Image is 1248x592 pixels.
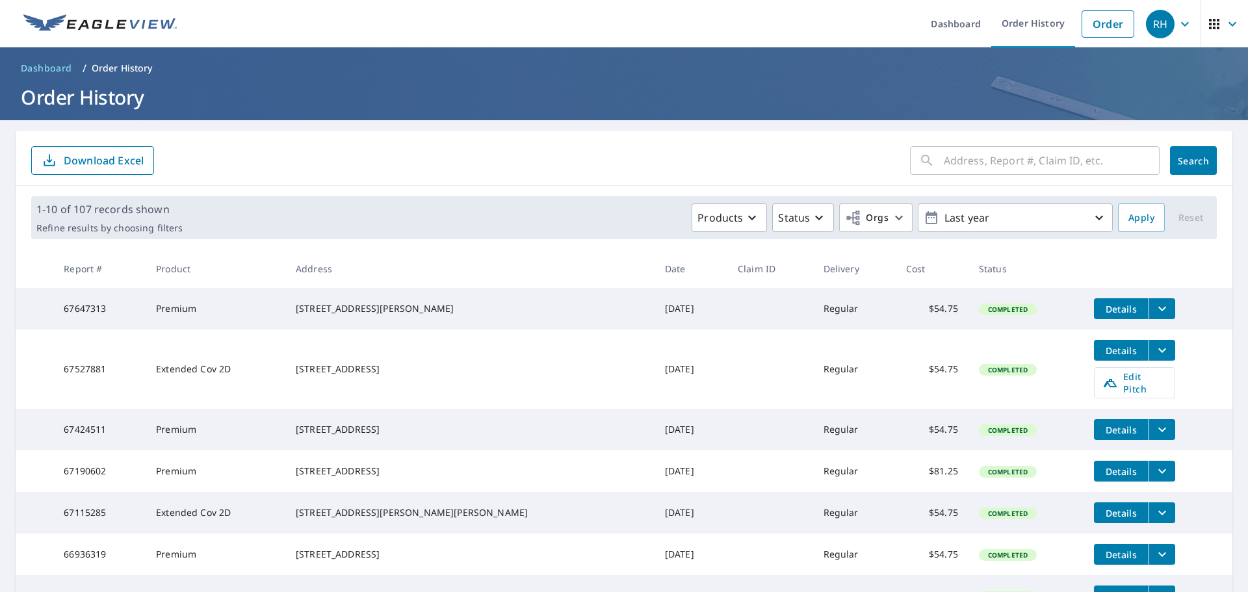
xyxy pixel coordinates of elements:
p: Products [697,210,743,225]
div: [STREET_ADDRESS] [296,363,644,376]
button: detailsBtn-67424511 [1094,419,1149,440]
button: Orgs [839,203,913,232]
td: 67115285 [53,492,146,534]
span: Completed [980,467,1035,476]
td: $54.75 [896,329,968,409]
span: Search [1180,155,1206,167]
span: Details [1102,303,1141,315]
div: [STREET_ADDRESS][PERSON_NAME] [296,302,644,315]
th: Report # [53,250,146,288]
span: Edit Pitch [1102,370,1167,395]
span: Orgs [845,210,889,226]
span: Completed [980,550,1035,560]
button: detailsBtn-67115285 [1094,502,1149,523]
td: 67527881 [53,329,146,409]
td: Regular [813,329,896,409]
th: Delivery [813,250,896,288]
th: Product [146,250,285,288]
span: Completed [980,509,1035,518]
a: Edit Pitch [1094,367,1175,398]
span: Details [1102,465,1141,478]
span: Completed [980,426,1035,435]
td: $54.75 [896,288,968,329]
h1: Order History [16,84,1232,110]
button: filesDropdownBtn-67190602 [1149,461,1175,482]
th: Cost [896,250,968,288]
td: Regular [813,450,896,492]
input: Address, Report #, Claim ID, etc. [944,142,1160,179]
td: [DATE] [655,288,727,329]
div: [STREET_ADDRESS] [296,423,644,436]
p: Last year [939,207,1091,229]
button: filesDropdownBtn-67115285 [1149,502,1175,523]
td: Premium [146,534,285,575]
th: Date [655,250,727,288]
td: Regular [813,409,896,450]
button: Apply [1118,203,1165,232]
p: Download Excel [64,153,144,168]
button: Search [1170,146,1217,175]
span: Details [1102,507,1141,519]
td: 67647313 [53,288,146,329]
div: [STREET_ADDRESS][PERSON_NAME][PERSON_NAME] [296,506,644,519]
a: Dashboard [16,58,77,79]
td: 67424511 [53,409,146,450]
span: Details [1102,344,1141,357]
td: [DATE] [655,409,727,450]
td: [DATE] [655,534,727,575]
p: Order History [92,62,153,75]
button: filesDropdownBtn-67647313 [1149,298,1175,319]
button: detailsBtn-67647313 [1094,298,1149,319]
td: Regular [813,534,896,575]
td: Premium [146,450,285,492]
td: Regular [813,288,896,329]
td: Regular [813,492,896,534]
td: [DATE] [655,329,727,409]
td: [DATE] [655,450,727,492]
span: Details [1102,424,1141,436]
a: Order [1082,10,1134,38]
div: [STREET_ADDRESS] [296,548,644,561]
nav: breadcrumb [16,58,1232,79]
div: [STREET_ADDRESS] [296,465,644,478]
th: Claim ID [727,250,813,288]
button: Products [692,203,767,232]
td: Premium [146,288,285,329]
button: filesDropdownBtn-66936319 [1149,544,1175,565]
button: filesDropdownBtn-67424511 [1149,419,1175,440]
th: Address [285,250,655,288]
td: $54.75 [896,534,968,575]
td: $54.75 [896,409,968,450]
span: Details [1102,548,1141,561]
div: RH [1146,10,1175,38]
span: Completed [980,365,1035,374]
td: Extended Cov 2D [146,492,285,534]
td: Extended Cov 2D [146,329,285,409]
li: / [83,60,86,76]
p: Status [778,210,810,225]
td: $54.75 [896,492,968,534]
button: Download Excel [31,146,154,175]
td: 66936319 [53,534,146,575]
td: [DATE] [655,492,727,534]
button: filesDropdownBtn-67527881 [1149,340,1175,361]
span: Dashboard [21,62,72,75]
button: Last year [918,203,1113,232]
button: Status [772,203,834,232]
span: Apply [1128,210,1154,226]
td: Premium [146,409,285,450]
td: 67190602 [53,450,146,492]
p: Refine results by choosing filters [36,222,183,234]
th: Status [968,250,1084,288]
button: detailsBtn-66936319 [1094,544,1149,565]
span: Completed [980,305,1035,314]
p: 1-10 of 107 records shown [36,201,183,217]
button: detailsBtn-67190602 [1094,461,1149,482]
td: $81.25 [896,450,968,492]
button: detailsBtn-67527881 [1094,340,1149,361]
img: EV Logo [23,14,177,34]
